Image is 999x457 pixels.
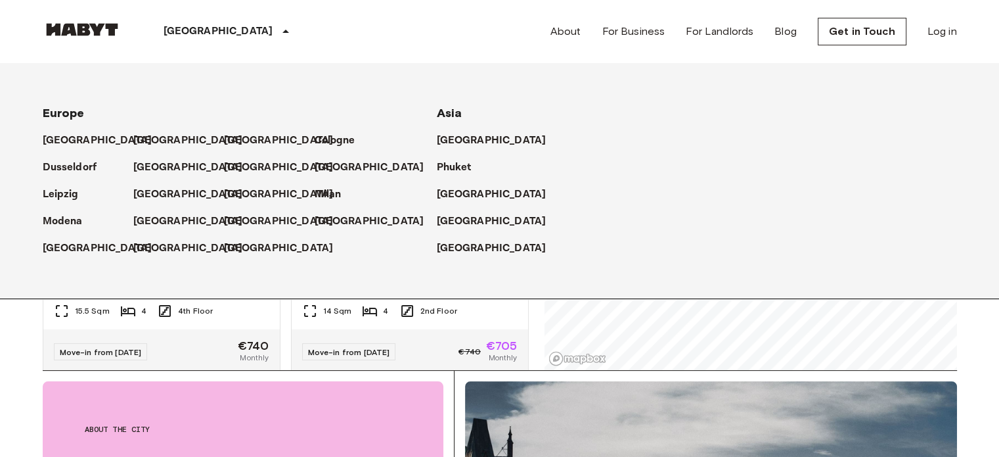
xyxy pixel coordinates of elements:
[224,133,334,149] p: [GEOGRAPHIC_DATA]
[308,347,390,357] span: Move-in from [DATE]
[486,340,518,352] span: €705
[43,23,122,36] img: Habyt
[458,346,481,358] span: €740
[420,305,457,317] span: 2nd Floor
[437,241,560,256] a: [GEOGRAPHIC_DATA]
[550,24,581,39] a: About
[133,160,243,176] p: [GEOGRAPHIC_DATA]
[315,133,355,149] p: Cologne
[224,241,347,256] a: [GEOGRAPHIC_DATA]
[315,160,424,176] p: [GEOGRAPHIC_DATA]
[133,214,256,229] a: [GEOGRAPHIC_DATA]
[133,214,243,229] p: [GEOGRAPHIC_DATA]
[602,24,665,39] a: For Business
[548,351,606,366] a: Mapbox logo
[141,305,146,317] span: 4
[437,133,560,149] a: [GEOGRAPHIC_DATA]
[133,160,256,176] a: [GEOGRAPHIC_DATA]
[224,241,334,256] p: [GEOGRAPHIC_DATA]
[224,133,347,149] a: [GEOGRAPHIC_DATA]
[85,423,401,435] span: About the city
[927,24,957,39] a: Log in
[60,347,142,357] span: Move-in from [DATE]
[133,133,243,149] p: [GEOGRAPHIC_DATA]
[315,214,437,229] a: [GEOGRAPHIC_DATA]
[43,160,97,176] p: Dusseldorf
[43,187,79,203] p: Leipzig
[774,24,797,39] a: Blog
[43,106,85,120] span: Europe
[315,187,355,203] a: Milan
[43,133,152,149] p: [GEOGRAPHIC_DATA]
[315,187,342,203] p: Milan
[43,241,152,256] p: [GEOGRAPHIC_DATA]
[383,305,388,317] span: 4
[315,214,424,229] p: [GEOGRAPHIC_DATA]
[238,340,269,352] span: €740
[224,187,334,203] p: [GEOGRAPHIC_DATA]
[75,305,110,317] span: 15.5 Sqm
[315,160,437,176] a: [GEOGRAPHIC_DATA]
[43,133,166,149] a: [GEOGRAPHIC_DATA]
[437,160,472,176] p: Phuket
[437,214,560,229] a: [GEOGRAPHIC_DATA]
[224,160,334,176] p: [GEOGRAPHIC_DATA]
[224,214,347,229] a: [GEOGRAPHIC_DATA]
[133,187,256,203] a: [GEOGRAPHIC_DATA]
[224,187,347,203] a: [GEOGRAPHIC_DATA]
[437,133,546,149] p: [GEOGRAPHIC_DATA]
[133,133,256,149] a: [GEOGRAPHIC_DATA]
[224,214,334,229] p: [GEOGRAPHIC_DATA]
[178,305,213,317] span: 4th Floor
[133,241,256,256] a: [GEOGRAPHIC_DATA]
[43,241,166,256] a: [GEOGRAPHIC_DATA]
[437,106,462,120] span: Asia
[686,24,753,39] a: For Landlords
[43,214,83,229] p: Modena
[437,187,546,203] p: [GEOGRAPHIC_DATA]
[43,187,92,203] a: Leipzig
[43,160,110,176] a: Dusseldorf
[240,352,269,364] span: Monthly
[437,241,546,256] p: [GEOGRAPHIC_DATA]
[224,160,347,176] a: [GEOGRAPHIC_DATA]
[488,352,517,364] span: Monthly
[43,214,96,229] a: Modena
[323,305,352,317] span: 14 Sqm
[818,18,906,45] a: Get in Touch
[133,241,243,256] p: [GEOGRAPHIC_DATA]
[437,160,485,176] a: Phuket
[164,24,273,39] p: [GEOGRAPHIC_DATA]
[437,214,546,229] p: [GEOGRAPHIC_DATA]
[315,133,368,149] a: Cologne
[437,187,560,203] a: [GEOGRAPHIC_DATA]
[133,187,243,203] p: [GEOGRAPHIC_DATA]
